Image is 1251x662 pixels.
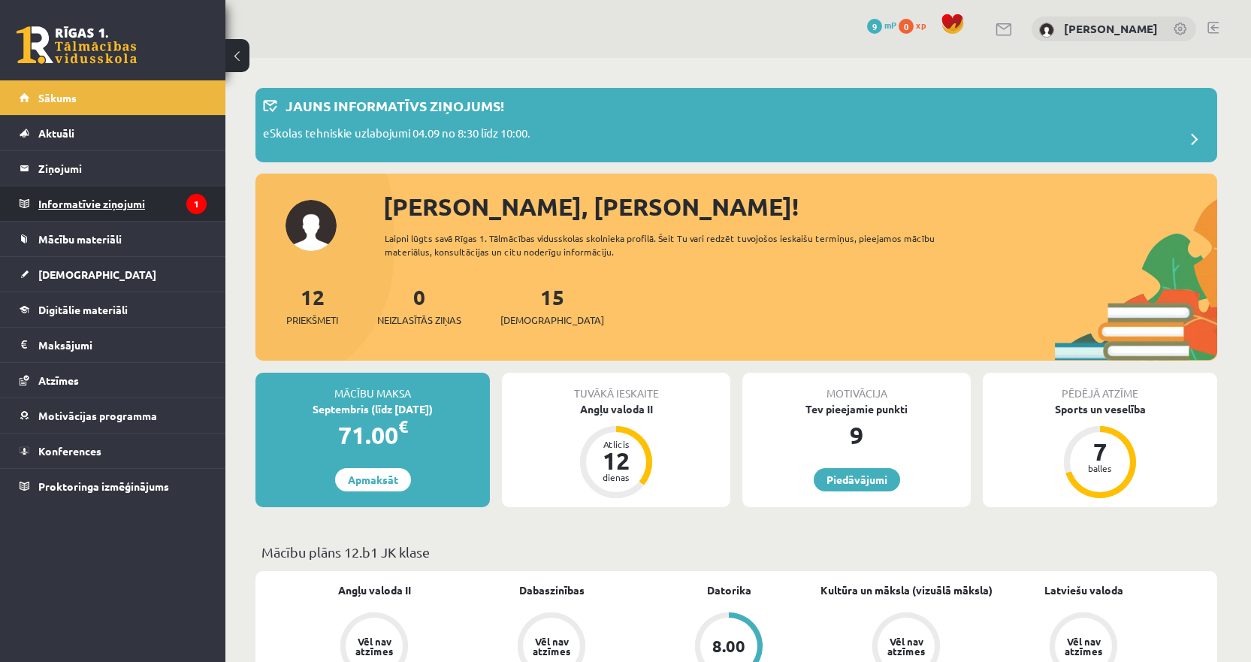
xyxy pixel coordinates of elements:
div: Laipni lūgts savā Rīgas 1. Tālmācības vidusskolas skolnieka profilā. Šeit Tu vari redzēt tuvojošo... [385,231,962,258]
a: Kultūra un māksla (vizuālā māksla) [820,582,993,598]
a: 0Neizlasītās ziņas [377,283,461,328]
span: Aktuāli [38,126,74,140]
p: eSkolas tehniskie uzlabojumi 04.09 no 8:30 līdz 10:00. [263,125,530,146]
span: Priekšmeti [286,313,338,328]
a: Aktuāli [20,116,207,150]
a: Informatīvie ziņojumi1 [20,186,207,221]
a: Motivācijas programma [20,398,207,433]
div: 7 [1077,440,1123,464]
div: 8.00 [712,638,745,654]
div: Vēl nav atzīmes [353,636,395,656]
legend: Ziņojumi [38,151,207,186]
legend: Informatīvie ziņojumi [38,186,207,221]
a: Maksājumi [20,328,207,362]
span: 0 [899,19,914,34]
div: Pēdējā atzīme [983,373,1217,401]
a: Rīgas 1. Tālmācības vidusskola [17,26,137,64]
div: Mācību maksa [255,373,490,401]
i: 1 [186,194,207,214]
a: Jauns informatīvs ziņojums! eSkolas tehniskie uzlabojumi 04.09 no 8:30 līdz 10:00. [263,95,1210,155]
a: 15[DEMOGRAPHIC_DATA] [500,283,604,328]
a: Atzīmes [20,363,207,398]
a: Mācību materiāli [20,222,207,256]
div: Vēl nav atzīmes [885,636,927,656]
div: [PERSON_NAME], [PERSON_NAME]! [383,189,1217,225]
span: 9 [867,19,882,34]
span: Proktoringa izmēģinājums [38,479,169,493]
span: [DEMOGRAPHIC_DATA] [38,268,156,281]
div: dienas [594,473,639,482]
span: xp [916,19,926,31]
a: Sports un veselība 7 balles [983,401,1217,500]
div: 12 [594,449,639,473]
a: Sākums [20,80,207,115]
a: [DEMOGRAPHIC_DATA] [20,257,207,292]
a: Konferences [20,434,207,468]
a: Dabaszinības [519,582,585,598]
div: Atlicis [594,440,639,449]
span: Atzīmes [38,373,79,387]
a: 9 mP [867,19,896,31]
span: Motivācijas programma [38,409,157,422]
a: Proktoringa izmēģinājums [20,469,207,503]
a: [PERSON_NAME] [1064,21,1158,36]
div: Vēl nav atzīmes [1062,636,1104,656]
span: [DEMOGRAPHIC_DATA] [500,313,604,328]
a: 0 xp [899,19,933,31]
div: Septembris (līdz [DATE]) [255,401,490,417]
a: Angļu valoda II Atlicis 12 dienas [502,401,730,500]
span: Konferences [38,444,101,458]
div: Tev pieejamie punkti [742,401,971,417]
a: Datorika [707,582,751,598]
div: Vēl nav atzīmes [530,636,573,656]
div: balles [1077,464,1123,473]
div: 71.00 [255,417,490,453]
span: Mācību materiāli [38,232,122,246]
a: Apmaksāt [335,468,411,491]
a: Angļu valoda II [338,582,411,598]
a: 12Priekšmeti [286,283,338,328]
span: Sākums [38,91,77,104]
p: Mācību plāns 12.b1 JK klase [261,542,1211,562]
div: Tuvākā ieskaite [502,373,730,401]
a: Ziņojumi [20,151,207,186]
legend: Maksājumi [38,328,207,362]
a: Digitālie materiāli [20,292,207,327]
a: Latviešu valoda [1044,582,1123,598]
span: Neizlasītās ziņas [377,313,461,328]
div: 9 [742,417,971,453]
span: € [398,416,408,437]
span: mP [884,19,896,31]
p: Jauns informatīvs ziņojums! [286,95,504,116]
div: Motivācija [742,373,971,401]
div: Sports un veselība [983,401,1217,417]
div: Angļu valoda II [502,401,730,417]
span: Digitālie materiāli [38,303,128,316]
img: Vladislavs Daņilovs [1039,23,1054,38]
a: Piedāvājumi [814,468,900,491]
